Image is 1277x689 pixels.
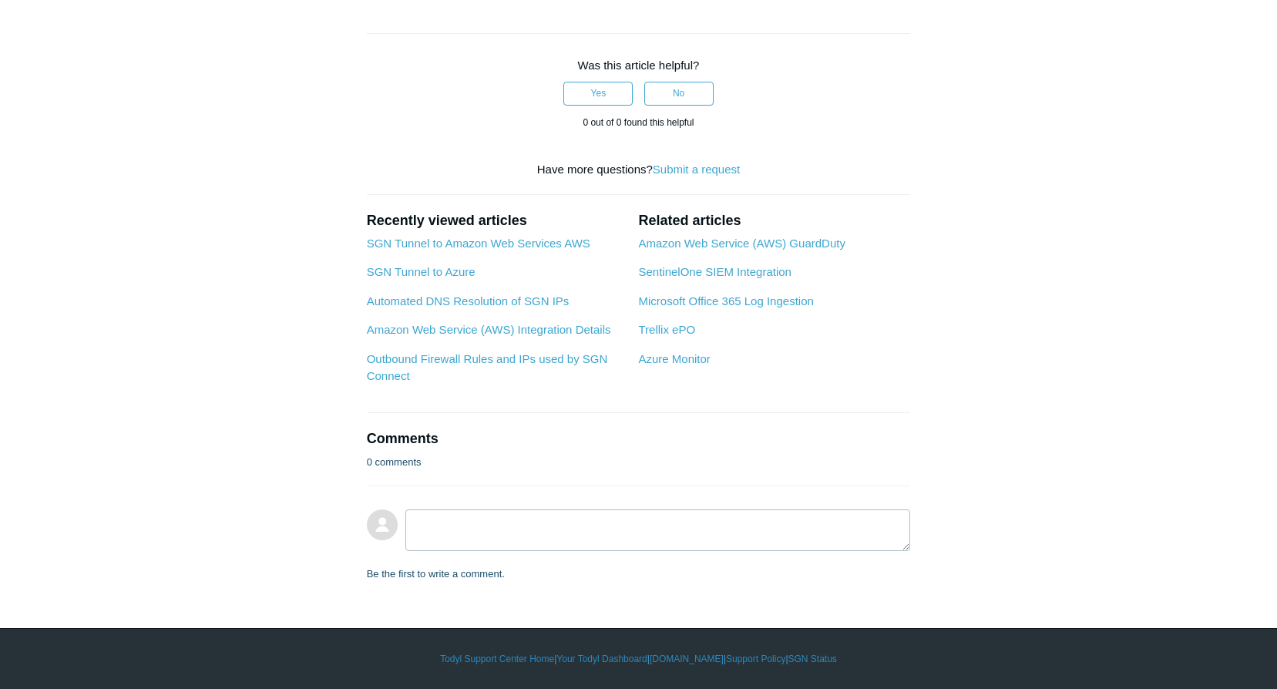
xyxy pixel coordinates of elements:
[726,652,785,666] a: Support Policy
[556,652,647,666] a: Your Todyl Dashboard
[638,294,813,308] a: Microsoft Office 365 Log Ingestion
[367,566,505,582] p: Be the first to write a comment.
[578,59,700,72] span: Was this article helpful?
[563,82,633,105] button: This article was helpful
[367,210,623,231] h2: Recently viewed articles
[192,652,1086,666] div: | | | |
[650,652,724,666] a: [DOMAIN_NAME]
[638,352,710,365] a: Azure Monitor
[367,161,911,179] div: Have more questions?
[367,294,570,308] a: Automated DNS Resolution of SGN IPs
[638,210,910,231] h2: Related articles
[788,652,837,666] a: SGN Status
[583,117,694,128] span: 0 out of 0 found this helpful
[638,237,845,250] a: Amazon Web Service (AWS) GuardDuty
[367,352,608,383] a: Outbound Firewall Rules and IPs used by SGN Connect
[367,455,422,470] p: 0 comments
[367,323,611,336] a: Amazon Web Service (AWS) Integration Details
[644,82,714,105] button: This article was not helpful
[367,429,911,449] h2: Comments
[653,163,740,176] a: Submit a request
[638,323,695,336] a: Trellix ePO
[367,237,590,250] a: SGN Tunnel to Amazon Web Services AWS
[405,509,911,551] textarea: Add your comment
[440,652,554,666] a: Todyl Support Center Home
[638,265,791,278] a: SentinelOne SIEM Integration
[367,265,476,278] a: SGN Tunnel to Azure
